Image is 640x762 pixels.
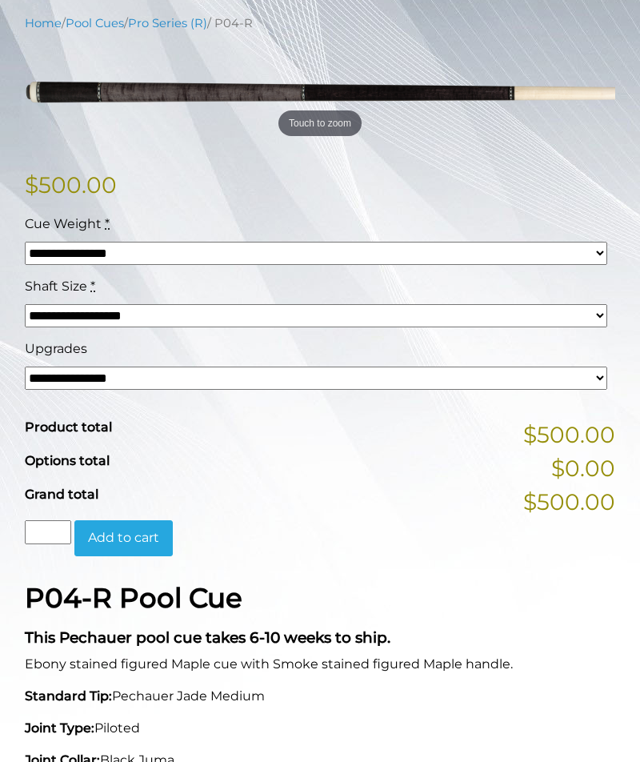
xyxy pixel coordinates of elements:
bdi: 500.00 [25,171,117,199]
abbr: required [90,279,95,294]
a: Touch to zoom [25,44,615,142]
strong: P04-R Pool Cue [25,581,242,615]
span: Cue Weight [25,216,102,231]
input: Product quantity [25,520,71,544]
span: $0.00 [551,451,615,485]
span: Options total [25,453,110,468]
strong: Standard Tip: [25,688,112,704]
img: P04-N.png [25,44,615,142]
strong: Joint Type: [25,720,94,736]
span: $ [25,171,38,199]
p: Pechauer Jade Medium [25,687,615,706]
a: Home [25,16,62,30]
span: $500.00 [523,418,615,451]
strong: This Pechauer pool cue takes 6-10 weeks to ship. [25,628,390,647]
span: Product total [25,419,112,435]
span: Grand total [25,487,98,502]
nav: Breadcrumb [25,14,615,32]
abbr: required [105,216,110,231]
p: Piloted [25,719,615,738]
span: Upgrades [25,341,87,356]
button: Add to cart [74,520,173,557]
a: Pool Cues [66,16,124,30]
a: Pro Series (R) [128,16,207,30]
span: Shaft Size [25,279,87,294]
p: Ebony stained figured Maple cue with Smoke stained figured Maple handle. [25,655,615,674]
span: $500.00 [523,485,615,519]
